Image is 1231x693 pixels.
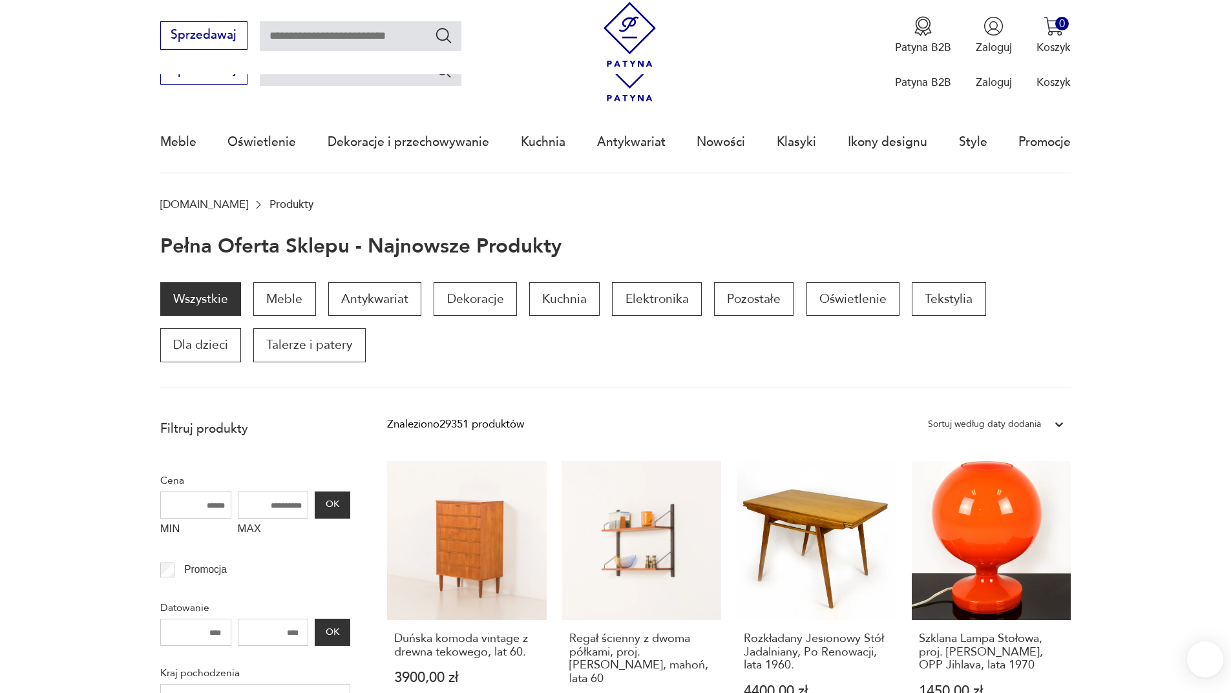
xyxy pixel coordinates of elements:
[612,282,701,316] a: Elektronika
[912,282,985,316] a: Tekstylia
[160,282,241,316] a: Wszystkie
[1044,16,1064,36] img: Ikona koszyka
[160,328,241,362] a: Dla dzieci
[238,519,309,543] label: MAX
[160,198,248,211] a: [DOMAIN_NAME]
[160,21,247,50] button: Sprzedawaj
[269,198,313,211] p: Produkty
[744,632,889,672] h3: Rozkładany Jesionowy Stół Jadalniany, Po Renowacji, lata 1960.
[394,632,540,659] h3: Duńska komoda vintage z drewna tekowego, lat 60.
[1036,75,1071,90] p: Koszyk
[984,16,1004,36] img: Ikonka użytkownika
[529,282,600,316] a: Kuchnia
[697,112,745,172] a: Nowości
[1055,17,1069,30] div: 0
[919,632,1064,672] h3: Szklana Lampa Stołowa, proj. [PERSON_NAME], OPP Jihlava, lata 1970
[597,112,666,172] a: Antykwariat
[315,491,350,519] button: OK
[521,112,565,172] a: Kuchnia
[160,519,231,543] label: MIN
[976,75,1012,90] p: Zaloguj
[597,2,662,67] img: Patyna - sklep z meblami i dekoracjami vintage
[253,328,365,362] a: Talerze i patery
[895,16,951,55] a: Ikona medaluPatyna B2B
[1018,112,1071,172] a: Promocje
[714,282,794,316] a: Pozostałe
[895,16,951,55] button: Patyna B2B
[160,665,350,681] p: Kraj pochodzenia
[160,31,247,41] a: Sprzedawaj
[160,472,350,489] p: Cena
[976,40,1012,55] p: Zaloguj
[976,16,1012,55] button: Zaloguj
[328,282,421,316] a: Antykwariat
[959,112,987,172] a: Style
[160,66,247,76] a: Sprzedawaj
[160,420,350,437] p: Filtruj produkty
[394,671,540,685] p: 3900,00 zł
[434,282,516,316] a: Dekoracje
[806,282,900,316] a: Oświetlenie
[569,632,715,685] h3: Regał ścienny z dwoma półkami, proj. [PERSON_NAME], mahoń, lata 60
[434,26,453,45] button: Szukaj
[253,282,315,316] a: Meble
[434,61,453,79] button: Szukaj
[315,619,350,646] button: OK
[895,75,951,90] p: Patyna B2B
[1036,16,1071,55] button: 0Koszyk
[160,112,196,172] a: Meble
[184,561,227,578] p: Promocja
[913,16,933,36] img: Ikona medalu
[387,416,524,433] div: Znaleziono 29351 produktów
[928,416,1041,433] div: Sortuj według daty dodania
[160,599,350,616] p: Datowanie
[227,112,296,172] a: Oświetlenie
[777,112,816,172] a: Klasyki
[848,112,927,172] a: Ikony designu
[328,112,489,172] a: Dekoracje i przechowywanie
[1036,40,1071,55] p: Koszyk
[160,236,562,258] h1: Pełna oferta sklepu - najnowsze produkty
[895,40,951,55] p: Patyna B2B
[1187,641,1223,677] iframe: Smartsupp widget button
